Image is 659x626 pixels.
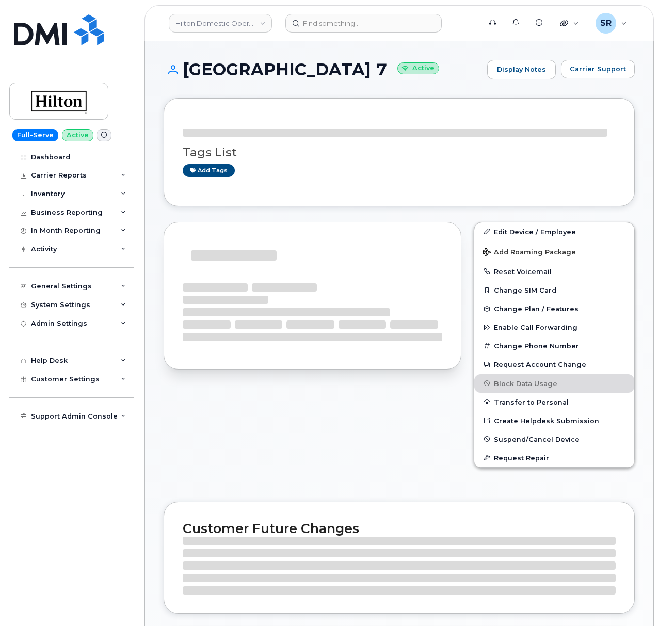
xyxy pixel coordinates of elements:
a: Edit Device / Employee [474,222,634,241]
h3: Tags List [183,146,616,159]
button: Block Data Usage [474,374,634,393]
button: Add Roaming Package [474,241,634,262]
span: Carrier Support [570,64,626,74]
span: Suspend/Cancel Device [494,435,580,443]
button: Change Plan / Features [474,299,634,318]
button: Transfer to Personal [474,393,634,411]
button: Change SIM Card [474,281,634,299]
button: Suspend/Cancel Device [474,430,634,448]
a: Add tags [183,164,235,177]
span: Change Plan / Features [494,305,578,313]
button: Request Account Change [474,355,634,374]
h2: Customer Future Changes [183,521,616,536]
button: Request Repair [474,448,634,467]
button: Carrier Support [561,60,635,78]
h1: [GEOGRAPHIC_DATA] 7 [164,60,482,78]
span: Enable Call Forwarding [494,324,577,331]
a: Display Notes [487,60,556,79]
button: Enable Call Forwarding [474,318,634,336]
button: Reset Voicemail [474,262,634,281]
span: Add Roaming Package [483,248,576,258]
button: Change Phone Number [474,336,634,355]
a: Create Helpdesk Submission [474,411,634,430]
small: Active [397,62,439,74]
